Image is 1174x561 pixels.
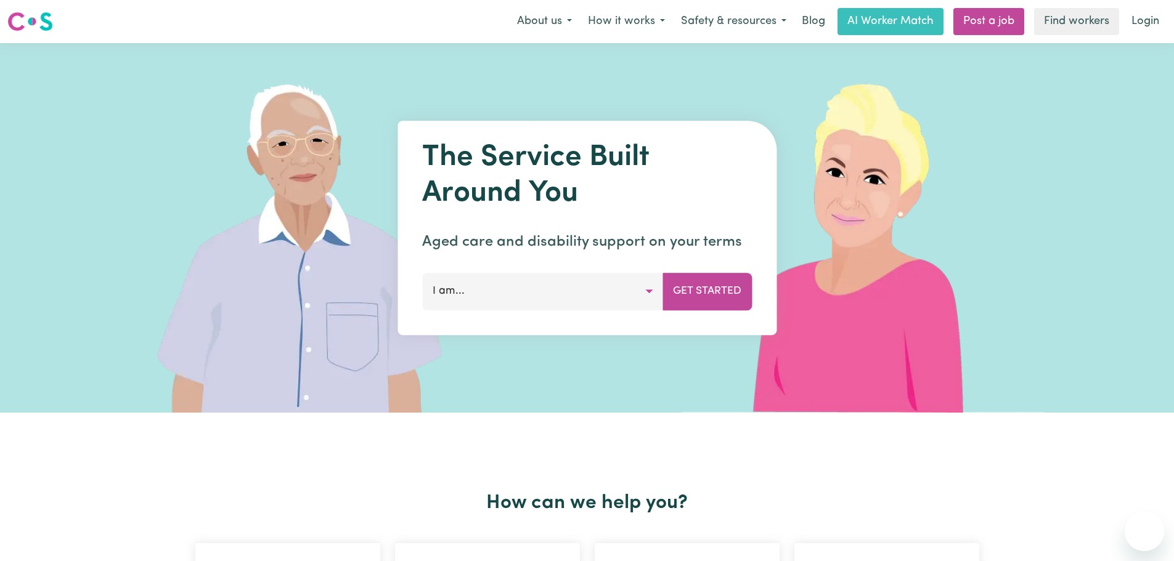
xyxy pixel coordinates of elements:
iframe: Button to launch messaging window [1125,512,1164,551]
button: How it works [580,9,673,34]
a: Careseekers logo [7,7,53,36]
h1: The Service Built Around You [422,140,752,211]
a: Blog [794,8,833,35]
a: Login [1124,8,1167,35]
button: Get Started [662,273,752,310]
p: Aged care and disability support on your terms [422,231,752,253]
button: Safety & resources [673,9,794,34]
h2: How can we help you? [188,491,987,515]
a: Find workers [1034,8,1119,35]
a: AI Worker Match [838,8,944,35]
button: I am... [422,273,663,310]
img: Careseekers logo [7,10,53,33]
a: Post a job [953,8,1024,35]
button: About us [509,9,580,34]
